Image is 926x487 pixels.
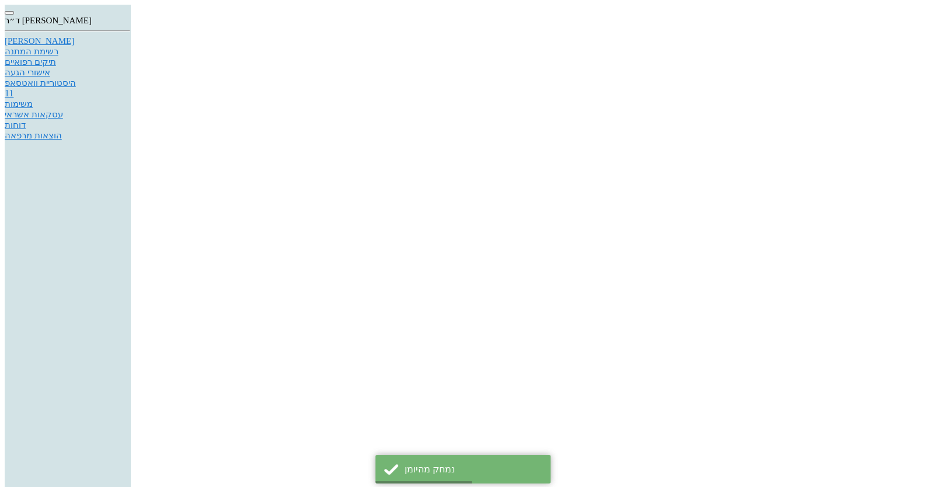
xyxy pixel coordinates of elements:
[5,88,13,98] span: תג
[5,57,130,67] a: תיקים רפואיים
[5,109,130,120] a: עסקאות אשראי
[5,16,92,25] span: ד״ר [PERSON_NAME]
[405,464,542,475] div: נמחק מהיומן
[5,120,130,130] a: דוחות
[5,78,130,88] a: היסטוריית וואטסאפ
[5,36,130,46] a: [PERSON_NAME]
[5,46,130,57] a: רשימת המתנה
[5,88,130,109] a: תגמשימות
[5,99,130,109] div: משימות
[5,67,130,78] a: אישורי הגעה
[5,130,130,141] a: הוצאות מרפאה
